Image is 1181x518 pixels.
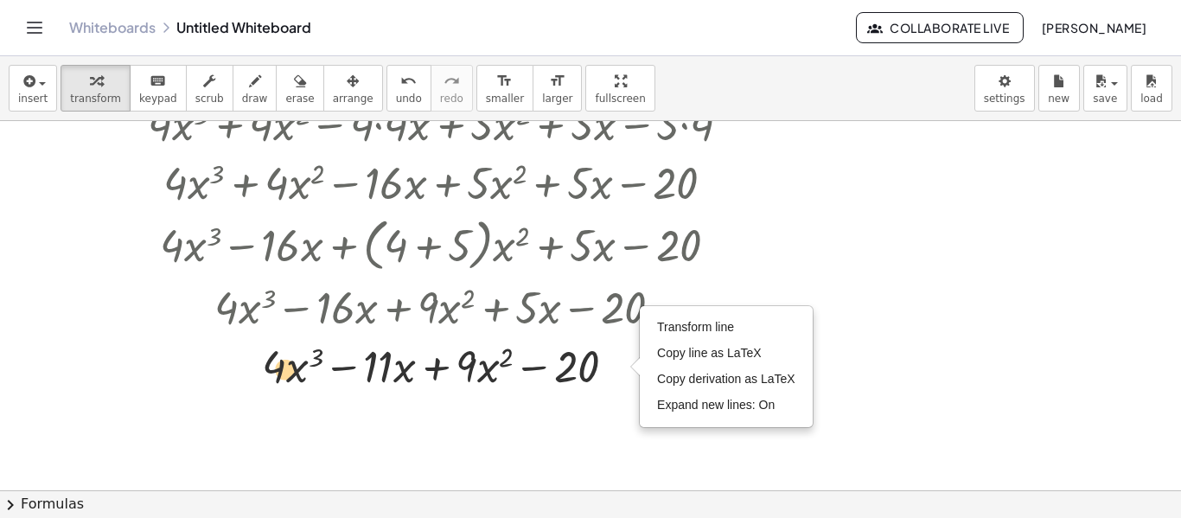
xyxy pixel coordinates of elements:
[1038,65,1080,112] button: new
[1093,93,1117,105] span: save
[323,65,383,112] button: arrange
[974,65,1035,112] button: settings
[549,71,565,92] i: format_size
[276,65,323,112] button: erase
[9,65,57,112] button: insert
[386,65,431,112] button: undoundo
[195,93,224,105] span: scrub
[233,65,278,112] button: draw
[285,93,314,105] span: erase
[657,320,734,334] span: Transform line
[444,71,460,92] i: redo
[18,93,48,105] span: insert
[70,93,121,105] span: transform
[69,19,156,36] a: Whiteboards
[1140,93,1163,105] span: load
[542,93,572,105] span: larger
[1131,65,1172,112] button: load
[150,71,166,92] i: keyboard
[657,398,775,412] span: Expand new lines: On
[130,65,187,112] button: keyboardkeypad
[1027,12,1160,43] button: [PERSON_NAME]
[139,93,177,105] span: keypad
[496,71,513,92] i: format_size
[1083,65,1127,112] button: save
[440,93,463,105] span: redo
[186,65,233,112] button: scrub
[856,12,1024,43] button: Collaborate Live
[533,65,582,112] button: format_sizelarger
[1041,20,1146,35] span: [PERSON_NAME]
[242,93,268,105] span: draw
[486,93,524,105] span: smaller
[400,71,417,92] i: undo
[871,20,1009,35] span: Collaborate Live
[396,93,422,105] span: undo
[431,65,473,112] button: redoredo
[21,14,48,42] button: Toggle navigation
[476,65,533,112] button: format_sizesmaller
[61,65,131,112] button: transform
[1048,93,1069,105] span: new
[333,93,373,105] span: arrange
[657,372,795,386] span: Copy derivation as LaTeX
[585,65,654,112] button: fullscreen
[657,346,762,360] span: Copy line as LaTeX
[984,93,1025,105] span: settings
[595,93,645,105] span: fullscreen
